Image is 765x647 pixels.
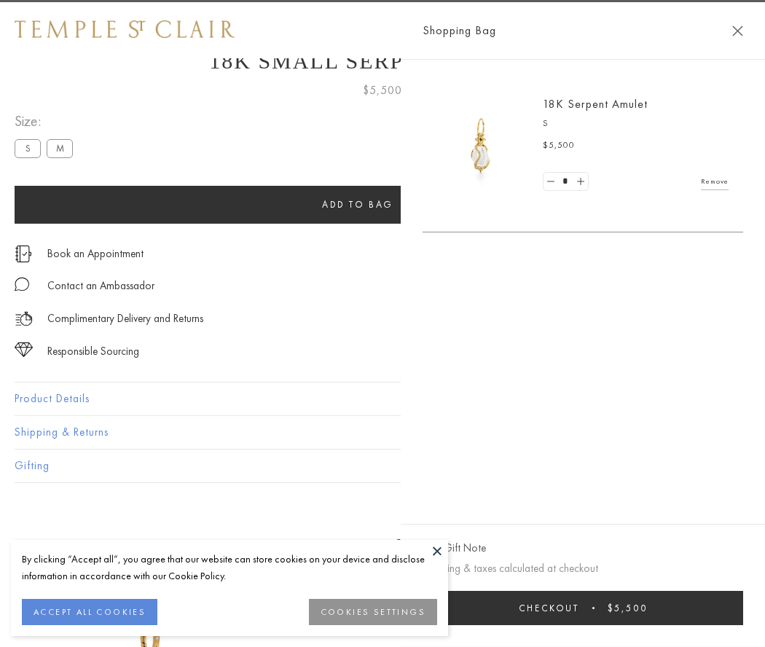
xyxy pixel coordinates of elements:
div: Responsible Sourcing [47,342,139,361]
button: Add to bag [15,186,701,224]
p: Shipping & taxes calculated at checkout [423,560,743,578]
p: S [543,117,729,131]
label: M [47,139,73,157]
img: MessageIcon-01_2.svg [15,277,29,291]
span: Shopping Bag [423,21,496,40]
a: Book an Appointment [47,246,144,262]
span: Checkout [519,602,579,614]
a: Set quantity to 0 [544,173,558,191]
h1: 18K Small Serpent Amulet [15,49,750,74]
span: $5,500 [608,602,648,614]
img: icon_delivery.svg [15,310,33,328]
a: Set quantity to 2 [573,173,587,191]
button: COOKIES SETTINGS [309,599,437,625]
span: Size: [15,109,79,133]
button: Gifting [15,450,750,482]
div: By clicking “Accept all”, you agree that our website can store cookies on your device and disclos... [22,551,437,584]
button: Product Details [15,383,750,415]
img: Temple St. Clair [15,20,235,38]
button: Checkout $5,500 [423,591,743,625]
p: Complimentary Delivery and Returns [47,310,203,328]
a: Remove [701,173,729,189]
label: S [15,139,41,157]
h3: You May Also Like [36,535,729,558]
span: Add to bag [322,198,393,211]
img: icon_appointment.svg [15,246,32,262]
button: ACCEPT ALL COOKIES [22,599,157,625]
span: $5,500 [363,81,402,100]
span: $5,500 [543,138,575,153]
button: Close Shopping Bag [732,26,743,36]
button: Shipping & Returns [15,416,750,449]
button: Add Gift Note [423,539,486,557]
div: Contact an Ambassador [47,277,154,295]
img: P51836-E11SERPPV [437,102,525,189]
a: 18K Serpent Amulet [543,96,648,111]
img: icon_sourcing.svg [15,342,33,357]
